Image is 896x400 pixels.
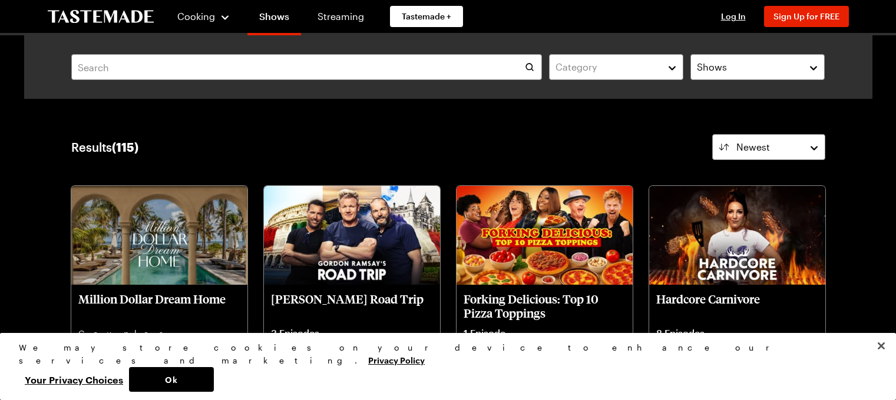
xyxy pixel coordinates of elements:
[690,54,825,80] button: Shows
[71,140,138,154] div: Results
[264,186,440,386] a: Gordon Ramsay's Road Trip[PERSON_NAME] Road Trip3 Episodes[PERSON_NAME], and [PERSON_NAME] hit th...
[71,186,247,285] img: Million Dollar Dream Home
[271,327,433,339] p: 3 Episodes
[48,10,154,24] a: To Tastemade Home Page
[78,292,240,320] p: Million Dollar Dream Home
[19,341,867,392] div: Privacy
[19,341,867,367] div: We may store cookies on your device to enhance our services and marketing.
[697,60,727,74] span: Shows
[177,2,231,31] button: Cooking
[464,327,626,339] p: 1 Episode
[112,140,138,154] span: ( 115 )
[71,54,542,80] input: Search
[549,54,683,80] button: Category
[712,134,825,160] button: Newest
[264,186,440,285] img: Gordon Ramsay's Road Trip
[390,6,463,27] a: Tastemade +
[271,292,433,320] p: [PERSON_NAME] Road Trip
[464,292,626,320] p: Forking Delicious: Top 10 Pizza Toppings
[656,292,818,320] p: Hardcore Carnivore
[736,140,770,154] span: Newest
[247,2,301,35] a: Shows
[457,186,633,386] a: Forking Delicious: Top 10 Pizza ToppingsForking Delicious: Top 10 Pizza Toppings1 EpisodeOn this ...
[556,60,659,74] div: Category
[764,6,849,27] button: Sign Up for FREE
[721,11,746,21] span: Log In
[129,367,214,392] button: Ok
[649,186,825,386] a: Hardcore CarnivoreHardcore Carnivore8 Episodes[PERSON_NAME] is a live fire cook and meat scientis...
[368,354,425,365] a: More information about your privacy, opens in a new tab
[19,367,129,392] button: Your Privacy Choices
[457,186,633,285] img: Forking Delicious: Top 10 Pizza Toppings
[402,11,451,22] span: Tastemade +
[71,186,247,386] a: Million Dollar Dream HomeMillion Dollar Dream HomeCouples search for the perfect luxury home. Fro...
[656,327,818,339] p: 8 Episodes
[868,333,894,359] button: Close
[649,186,825,285] img: Hardcore Carnivore
[78,327,240,365] p: Couples search for the perfect luxury home. From bowling alleys to roof-top pools, these homes ha...
[710,11,757,22] button: Log In
[773,11,839,21] span: Sign Up for FREE
[177,11,215,22] span: Cooking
